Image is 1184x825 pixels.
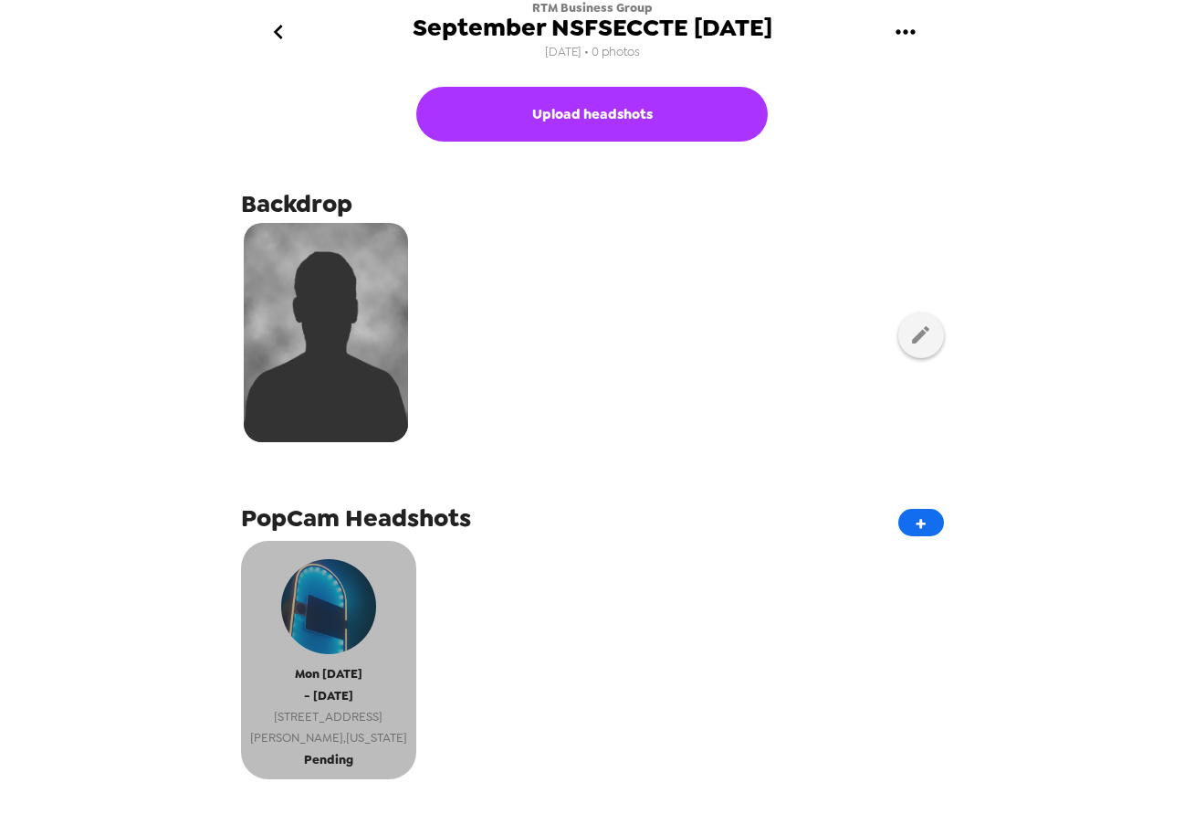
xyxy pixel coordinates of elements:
span: Backdrop [241,187,352,220]
span: [PERSON_NAME] , [US_STATE] [250,727,407,748]
button: gallery menu [876,3,936,62]
span: - [DATE] [304,685,353,706]
span: PopCam Headshots [241,502,471,534]
span: [DATE] • 0 photos [545,40,640,65]
button: Upload headshots [416,87,768,142]
img: silhouette [244,223,408,442]
span: September NSFSECCTE [DATE] [413,16,772,40]
button: popcam exampleMon [DATE]- [DATE][STREET_ADDRESS][PERSON_NAME],[US_STATE]Pending [241,541,416,779]
button: + [898,509,944,536]
span: [STREET_ADDRESS] [250,706,407,727]
span: Pending [304,749,353,770]
button: go back [249,3,309,62]
span: Mon [DATE] [295,663,362,684]
img: popcam example [281,559,376,654]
